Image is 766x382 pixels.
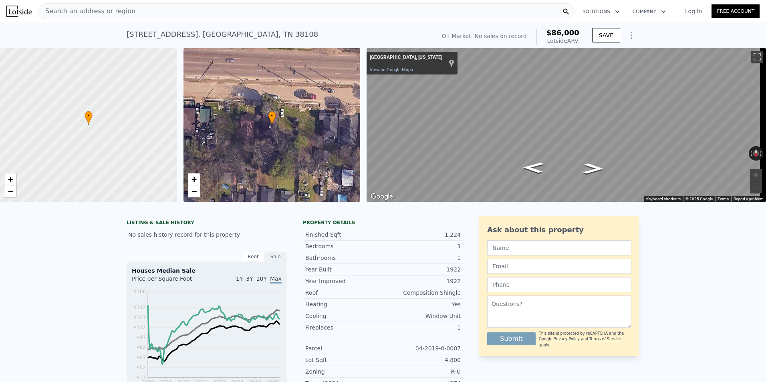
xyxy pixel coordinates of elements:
span: Max [270,275,282,283]
div: LISTING & SALE HISTORY [127,219,287,227]
div: 1922 [383,277,461,285]
div: Zoning [305,368,383,376]
div: Houses Median Sale [132,267,282,275]
button: Submit [487,332,536,345]
tspan: $112 [133,325,146,330]
div: Rent [242,251,264,262]
div: Roof [305,289,383,297]
div: Cooling [305,312,383,320]
path: Go West [574,161,613,177]
div: Parcel [305,344,383,352]
button: Rotate clockwise [759,146,764,161]
div: [GEOGRAPHIC_DATA], [US_STATE] [370,54,442,61]
span: 10Y [256,275,267,282]
tspan: $97 [137,335,146,340]
a: Terms (opens in new tab) [718,197,729,201]
div: Bedrooms [305,242,383,250]
span: + [191,174,196,184]
div: Window Unit [383,312,461,320]
div: Lot Sqft [305,356,383,364]
div: 1 [383,324,461,332]
button: Show Options [623,27,639,43]
tspan: $166 [133,289,146,294]
div: Fireplaces [305,324,383,332]
div: This site is protected by reCAPTCHA and the Google and apply. [539,331,631,348]
div: Price per Square Foot [132,275,207,288]
div: Bathrooms [305,254,383,262]
span: 1Y [236,275,243,282]
tspan: $82 [137,345,146,350]
a: View on Google Maps [370,67,413,72]
div: Year Improved [305,277,383,285]
div: Composition Shingle [383,289,461,297]
tspan: $127 [133,315,146,320]
div: Heating [305,300,383,308]
div: • [268,111,276,125]
a: Terms of Service [589,337,621,341]
button: Zoom in [750,169,762,181]
div: 1 [383,254,461,262]
button: Company [626,4,672,19]
a: Show location on map [449,59,454,68]
div: 1,224 [383,231,461,239]
a: Privacy Policy [554,337,580,341]
img: Lotside [6,6,32,17]
div: Sale [264,251,287,262]
tspan: $142 [133,305,146,310]
div: Ask about this property [487,224,631,235]
span: • [268,112,276,119]
div: 4,800 [383,356,461,364]
a: Open this area in Google Maps (opens a new window) [369,191,395,202]
a: Report a problem [734,197,764,201]
span: + [8,174,13,184]
input: Phone [487,277,631,292]
div: Map [367,48,766,202]
div: 04-2019-0-0007 [383,344,461,352]
button: Reset the view [753,146,759,161]
a: Zoom out [4,185,16,197]
div: Yes [383,300,461,308]
div: Finished Sqft [305,231,383,239]
div: [STREET_ADDRESS] , [GEOGRAPHIC_DATA] , TN 38108 [127,29,318,40]
a: Log In [675,7,712,15]
input: Name [487,240,631,255]
span: Search an address or region [39,6,135,16]
div: No sales history record for this property. [127,227,287,242]
div: Off Market. No sales on record [441,32,526,40]
button: Zoom out [750,181,762,193]
div: R-U [383,368,461,376]
span: $86,000 [546,28,579,37]
a: Zoom out [188,185,200,197]
path: Go East [514,160,552,176]
div: Lotside ARV [546,37,579,45]
a: Free Account [712,4,760,18]
button: Solutions [576,4,626,19]
button: Toggle fullscreen view [751,51,763,63]
span: © 2025 Google [685,197,713,201]
span: − [191,186,196,196]
tspan: $37 [137,375,146,380]
span: • [85,112,93,119]
div: • [85,111,93,125]
span: 3Y [246,275,253,282]
div: Street View [367,48,766,202]
button: SAVE [592,28,620,42]
div: Property details [303,219,463,226]
div: Year Built [305,265,383,273]
button: Keyboard shortcuts [646,196,681,202]
div: 1922 [383,265,461,273]
div: 3 [383,242,461,250]
a: Zoom in [188,173,200,185]
button: Rotate counterclockwise [749,146,753,161]
span: − [8,186,13,196]
a: Zoom in [4,173,16,185]
img: Google [369,191,395,202]
tspan: $67 [137,355,146,360]
tspan: $52 [137,365,146,370]
input: Email [487,259,631,274]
